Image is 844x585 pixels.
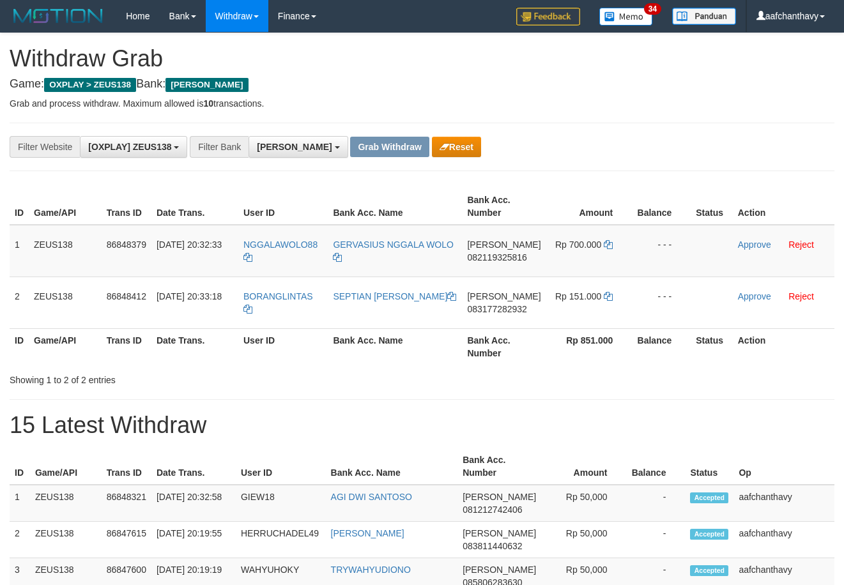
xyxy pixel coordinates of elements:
[165,78,248,92] span: [PERSON_NAME]
[102,448,151,485] th: Trans ID
[632,277,691,328] td: - - -
[690,565,728,576] span: Accepted
[10,448,30,485] th: ID
[10,277,29,328] td: 2
[10,225,29,277] td: 1
[644,3,661,15] span: 34
[546,188,633,225] th: Amount
[190,136,249,158] div: Filter Bank
[10,97,834,110] p: Grab and process withdraw. Maximum allowed is transactions.
[541,485,626,522] td: Rp 50,000
[604,239,613,250] a: Copy 700000 to clipboard
[157,239,222,250] span: [DATE] 20:32:33
[463,541,522,551] span: Copy 083811440632 to clipboard
[626,448,685,485] th: Balance
[236,485,326,522] td: GIEW18
[462,188,546,225] th: Bank Acc. Number
[10,136,80,158] div: Filter Website
[102,485,151,522] td: 86848321
[29,277,102,328] td: ZEUS138
[467,304,526,314] span: Copy 083177282932 to clipboard
[733,328,834,365] th: Action
[333,291,456,301] a: SEPTIAN [PERSON_NAME]
[102,522,151,558] td: 86847615
[238,188,328,225] th: User ID
[467,239,541,250] span: [PERSON_NAME]
[604,291,613,301] a: Copy 151000 to clipboard
[738,291,771,301] a: Approve
[463,565,536,575] span: [PERSON_NAME]
[626,485,685,522] td: -
[10,78,834,91] h4: Game: Bank:
[690,492,728,503] span: Accepted
[331,528,404,538] a: [PERSON_NAME]
[463,492,536,502] span: [PERSON_NAME]
[788,239,814,250] a: Reject
[331,565,411,575] a: TRYWAHYUDIONO
[10,485,30,522] td: 1
[632,188,691,225] th: Balance
[632,225,691,277] td: - - -
[632,328,691,365] th: Balance
[516,8,580,26] img: Feedback.jpg
[333,239,454,262] a: GERVASIUS NGGALA WOLO
[738,239,771,250] a: Approve
[107,291,146,301] span: 86848412
[10,413,834,438] h1: 15 Latest Withdraw
[733,188,834,225] th: Action
[672,8,736,25] img: panduan.png
[243,291,313,301] span: BORANGLINTAS
[30,485,102,522] td: ZEUS138
[690,529,728,540] span: Accepted
[151,448,236,485] th: Date Trans.
[733,448,834,485] th: Op
[10,522,30,558] td: 2
[463,528,536,538] span: [PERSON_NAME]
[243,291,313,314] a: BORANGLINTAS
[102,188,151,225] th: Trans ID
[457,448,541,485] th: Bank Acc. Number
[432,137,481,157] button: Reset
[88,142,171,152] span: [OXPLAY] ZEUS138
[30,448,102,485] th: Game/API
[10,46,834,72] h1: Withdraw Grab
[157,291,222,301] span: [DATE] 20:33:18
[29,225,102,277] td: ZEUS138
[599,8,653,26] img: Button%20Memo.svg
[546,328,633,365] th: Rp 851.000
[10,328,29,365] th: ID
[541,448,626,485] th: Amount
[151,485,236,522] td: [DATE] 20:32:58
[331,492,412,502] a: AGI DWI SANTOSO
[10,368,342,386] div: Showing 1 to 2 of 2 entries
[243,239,318,250] span: NGGALAWOLO88
[151,188,238,225] th: Date Trans.
[626,522,685,558] td: -
[102,328,151,365] th: Trans ID
[107,239,146,250] span: 86848379
[467,291,541,301] span: [PERSON_NAME]
[29,188,102,225] th: Game/API
[541,522,626,558] td: Rp 50,000
[462,328,546,365] th: Bank Acc. Number
[788,291,814,301] a: Reject
[10,188,29,225] th: ID
[151,328,238,365] th: Date Trans.
[151,522,236,558] td: [DATE] 20:19:55
[236,522,326,558] td: HERRUCHADEL49
[733,485,834,522] td: aafchanthavy
[203,98,213,109] strong: 10
[326,448,458,485] th: Bank Acc. Name
[350,137,429,157] button: Grab Withdraw
[328,188,462,225] th: Bank Acc. Name
[691,328,732,365] th: Status
[685,448,733,485] th: Status
[30,522,102,558] td: ZEUS138
[467,252,526,262] span: Copy 082119325816 to clipboard
[555,291,601,301] span: Rp 151.000
[463,505,522,515] span: Copy 081212742406 to clipboard
[10,6,107,26] img: MOTION_logo.png
[29,328,102,365] th: Game/API
[44,78,136,92] span: OXPLAY > ZEUS138
[555,239,601,250] span: Rp 700.000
